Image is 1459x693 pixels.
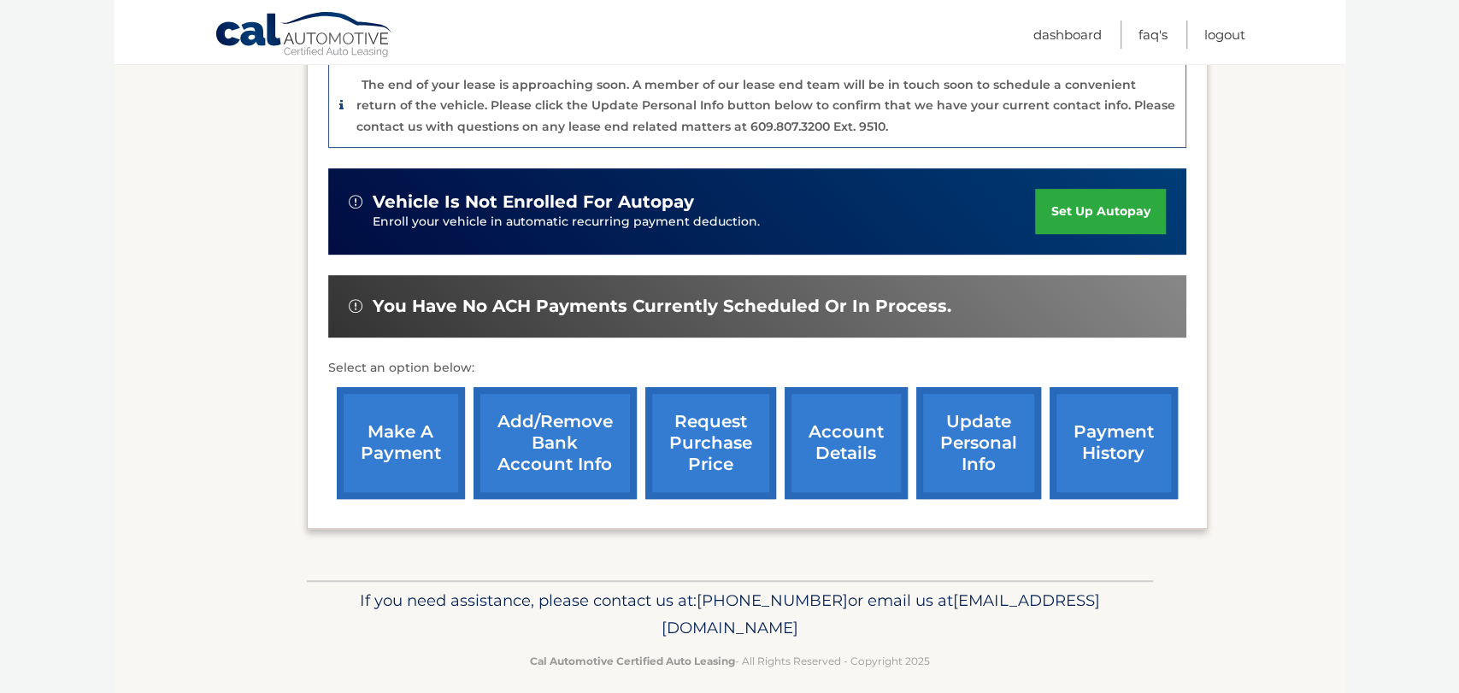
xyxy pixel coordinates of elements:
[697,590,848,610] span: [PHONE_NUMBER]
[215,11,394,61] a: Cal Automotive
[474,387,637,499] a: Add/Remove bank account info
[328,358,1186,379] p: Select an option below:
[373,191,694,213] span: vehicle is not enrolled for autopay
[916,387,1041,499] a: update personal info
[349,299,362,313] img: alert-white.svg
[373,213,1036,232] p: Enroll your vehicle in automatic recurring payment deduction.
[349,195,362,208] img: alert-white.svg
[1050,387,1178,499] a: payment history
[373,296,951,317] span: You have no ACH payments currently scheduled or in process.
[530,655,735,667] strong: Cal Automotive Certified Auto Leasing
[1033,21,1102,49] a: Dashboard
[1035,189,1165,234] a: set up autopay
[785,387,908,499] a: account details
[1204,21,1245,49] a: Logout
[337,387,465,499] a: make a payment
[356,77,1175,134] p: The end of your lease is approaching soon. A member of our lease end team will be in touch soon t...
[318,587,1142,642] p: If you need assistance, please contact us at: or email us at
[318,652,1142,670] p: - All Rights Reserved - Copyright 2025
[1138,21,1168,49] a: FAQ's
[645,387,776,499] a: request purchase price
